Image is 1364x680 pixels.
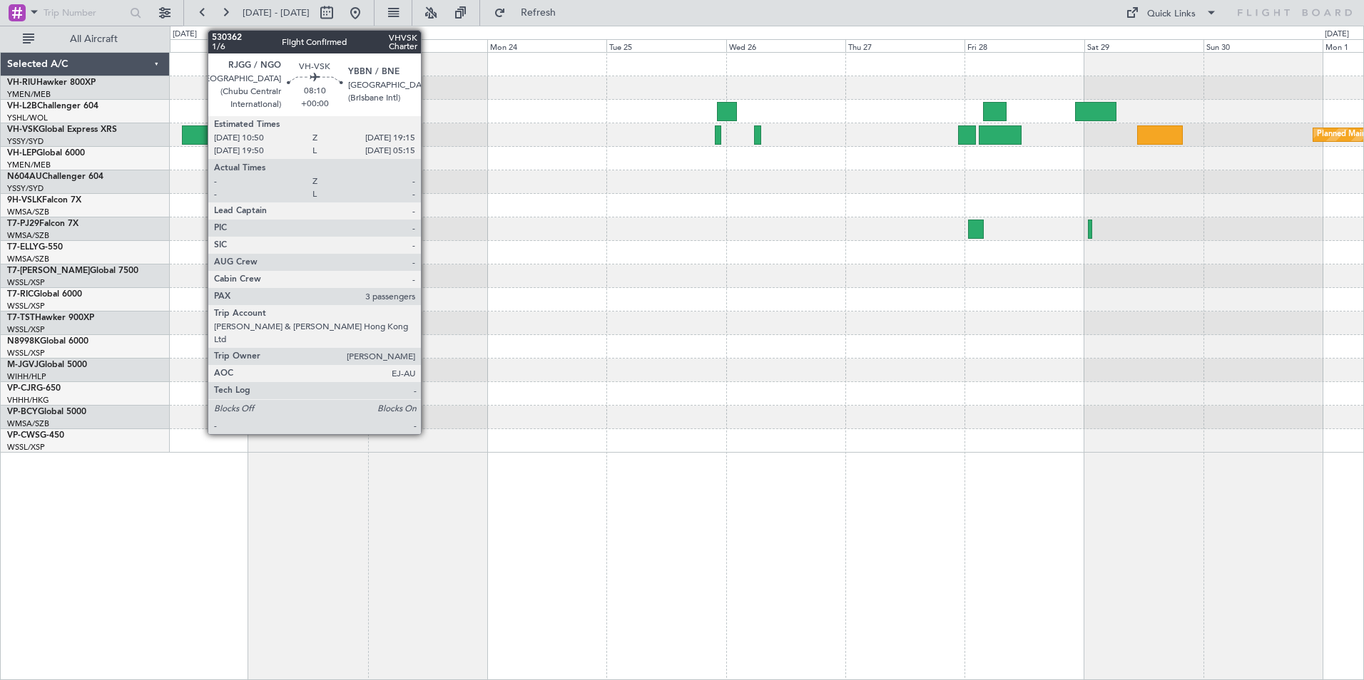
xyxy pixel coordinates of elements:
a: VP-CWSG-450 [7,431,64,440]
div: Sat 22 [248,39,367,52]
span: VP-CWS [7,431,40,440]
a: YMEN/MEB [7,89,51,100]
a: WSSL/XSP [7,301,45,311]
div: [DATE] [1325,29,1349,41]
div: Fri 28 [965,39,1084,52]
span: VP-CJR [7,384,36,393]
span: VP-BCY [7,408,38,416]
span: All Aircraft [37,34,151,44]
a: T7-[PERSON_NAME]Global 7500 [7,267,138,275]
a: WMSA/SZB [7,418,49,429]
div: [DATE] [173,29,197,41]
a: VH-LEPGlobal 6000 [7,149,85,158]
a: VP-CJRG-650 [7,384,61,393]
span: 9H-VSLK [7,196,42,205]
span: N604AU [7,172,42,181]
div: Mon 24 [487,39,606,52]
input: Trip Number [44,2,126,24]
span: VH-RIU [7,78,36,87]
span: Refresh [509,8,569,18]
a: VH-L2BChallenger 604 [7,102,98,110]
a: VH-VSKGlobal Express XRS [7,125,117,134]
a: WSSL/XSP [7,348,45,359]
span: VH-VSK [7,125,39,134]
a: T7-RICGlobal 6000 [7,290,82,299]
span: T7-RIC [7,290,34,299]
a: WSSL/XSP [7,442,45,453]
div: Fri 21 [129,39,248,52]
a: YMEN/MEB [7,160,51,170]
a: M-JGVJGlobal 5000 [7,361,87,369]
div: Sun 23 [368,39,487,52]
a: VP-BCYGlobal 5000 [7,408,86,416]
a: YSHL/WOL [7,113,48,123]
span: M-JGVJ [7,361,39,369]
a: WSSL/XSP [7,324,45,335]
span: T7-[PERSON_NAME] [7,267,90,275]
a: WMSA/SZB [7,207,49,217]
a: T7-PJ29Falcon 7X [7,220,78,228]
a: WIHH/HLP [7,371,46,382]
div: Sat 29 [1084,39,1203,52]
span: T7-TST [7,314,35,322]
a: N604AUChallenger 604 [7,172,103,181]
span: [DATE] - [DATE] [243,6,310,19]
a: VHHH/HKG [7,395,49,406]
span: T7-PJ29 [7,220,39,228]
button: Quick Links [1119,1,1224,24]
a: 9H-VSLKFalcon 7X [7,196,81,205]
div: Wed 26 [726,39,845,52]
a: WSSL/XSP [7,277,45,288]
a: YSSY/SYD [7,136,44,147]
div: Tue 25 [606,39,726,52]
span: VH-L2B [7,102,37,110]
a: T7-ELLYG-550 [7,243,63,252]
span: VH-LEP [7,149,36,158]
span: T7-ELLY [7,243,39,252]
a: WMSA/SZB [7,230,49,241]
div: Quick Links [1147,7,1196,21]
a: YSSY/SYD [7,183,44,194]
a: VH-RIUHawker 800XP [7,78,96,87]
div: Thu 27 [845,39,965,52]
a: T7-TSTHawker 900XP [7,314,94,322]
span: N8998K [7,337,40,346]
button: Refresh [487,1,573,24]
a: N8998KGlobal 6000 [7,337,88,346]
button: All Aircraft [16,28,155,51]
a: WMSA/SZB [7,254,49,264]
div: Sun 30 [1203,39,1323,52]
